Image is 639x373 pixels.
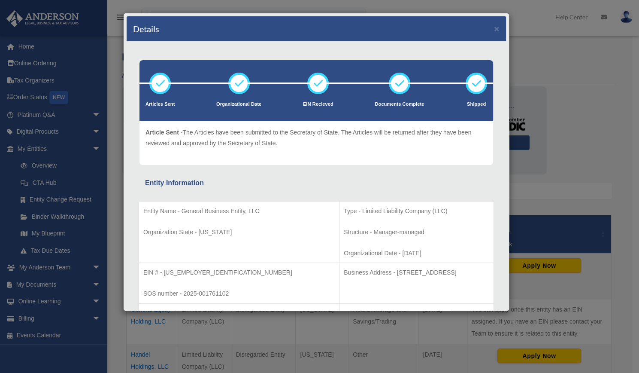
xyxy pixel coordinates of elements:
p: Entity Name - General Business Entity, LLC [143,206,335,217]
p: Documents Complete [375,100,424,109]
p: Organization State - [US_STATE] [143,227,335,238]
p: Organizational Date - [DATE] [344,248,489,259]
p: RA Address - [STREET_ADDRESS] [344,308,489,319]
p: The Articles have been submitted to the Secretary of State. The Articles will be returned after t... [145,127,487,148]
p: Shipped [466,100,487,109]
p: RA Name - [PERSON_NAME] Registered Agents [143,308,335,319]
div: Entity Information [145,177,488,189]
p: Type - Limited Liability Company (LLC) [344,206,489,217]
span: Article Sent - [145,129,182,136]
p: EIN Recieved [303,100,333,109]
button: × [494,24,500,33]
p: Organizational Date [216,100,261,109]
p: Articles Sent [145,100,175,109]
p: SOS number - 2025-001761102 [143,288,335,299]
p: Business Address - [STREET_ADDRESS] [344,267,489,278]
p: Structure - Manager-managed [344,227,489,238]
h4: Details [133,23,159,35]
p: EIN # - [US_EMPLOYER_IDENTIFICATION_NUMBER] [143,267,335,278]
